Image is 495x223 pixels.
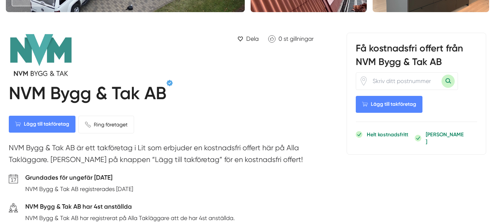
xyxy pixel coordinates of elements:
p: NVM Bygg & Tak AB har registrerat på Alla Takläggare att de har 4st anställda. [25,213,235,223]
h5: Grundades för ungefär [DATE] [25,173,133,184]
span: Klicka för att använda din position. [359,76,368,86]
img: Logotyp NVM Bygg & Tak AB [9,33,89,77]
h3: Få kostnadsfri offert från NVM Bygg & Tak AB [356,42,477,72]
p: NVM Bygg & Tak AB är ett takföretag i Lit som erbjuder en kostnadsfri offert här på Alla Taklägga... [9,142,317,169]
button: Sök med postnummer [442,75,455,88]
p: [PERSON_NAME] [426,131,465,145]
span: 0 [278,35,282,42]
span: st gillningar [284,35,314,42]
span: Verifierat av Verkland, Nils Marius [166,80,173,86]
span: Dela [246,34,259,43]
input: Skriv ditt postnummer [368,73,442,90]
h5: NVM Bygg & Tak AB har 4st anställda [25,202,235,213]
span: Ring företaget [94,121,128,129]
a: Klicka för att gilla NVM Bygg & Tak AB [265,33,317,45]
h1: NVM Bygg & Tak AB [9,83,166,107]
p: Helt kostnadsfritt [367,131,408,138]
: Lägg till takföretag [356,96,422,113]
svg: Pin / Karta [359,76,368,86]
a: Ring företaget [78,116,134,133]
a: Dela [234,33,262,45]
: Lägg till takföretag [9,116,75,133]
p: NVM Bygg & Tak AB registrerades [DATE] [25,184,133,194]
